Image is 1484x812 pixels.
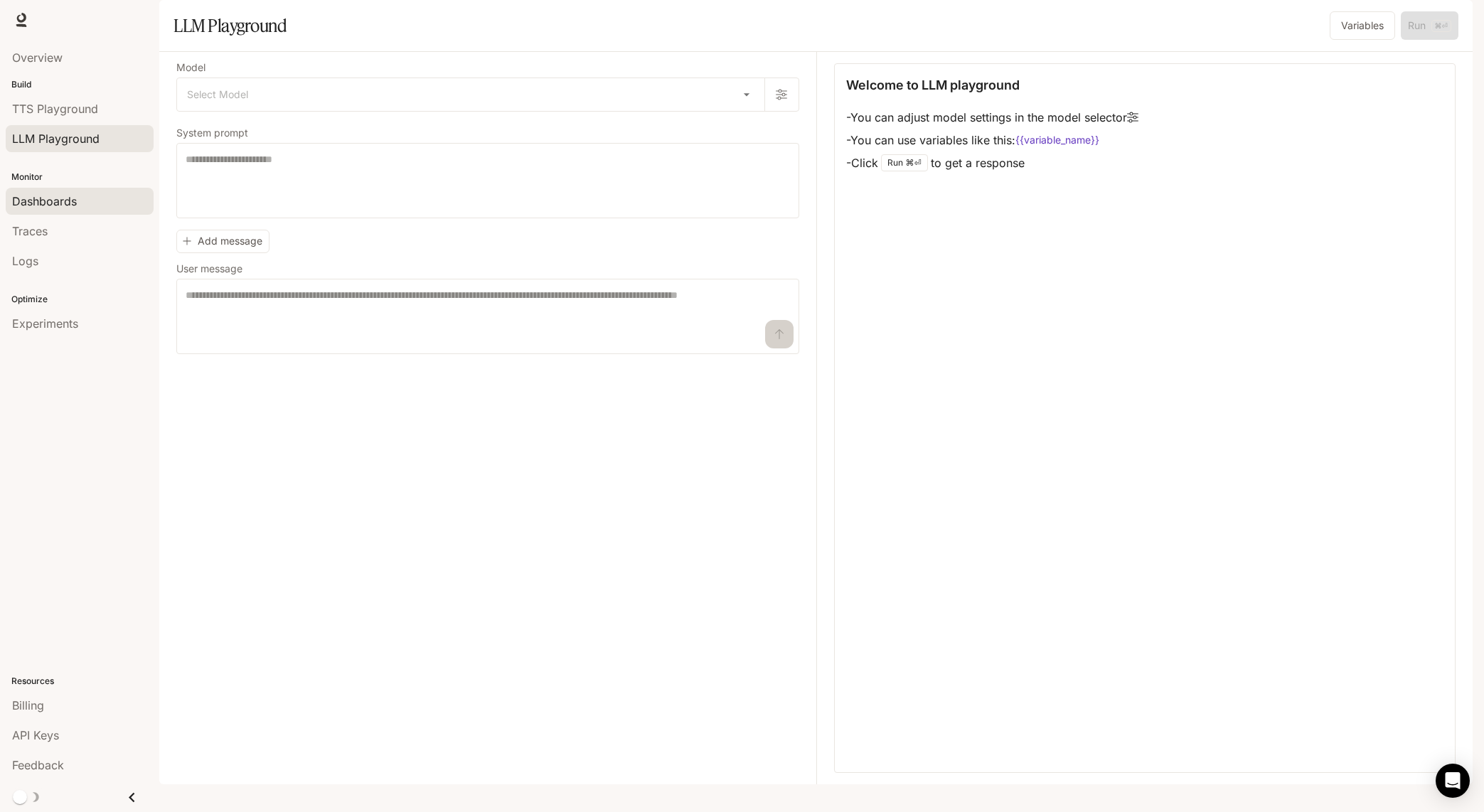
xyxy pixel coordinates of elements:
p: User message [176,264,242,274]
p: ⌘⏎ [906,159,922,167]
button: Variables [1330,11,1395,40]
code: {{variable_name}} [1015,133,1099,147]
div: Run [881,154,928,171]
p: Model [176,63,205,73]
button: Add message [176,230,269,253]
li: - You can adjust model settings in the model selector [846,106,1138,129]
span: Select Model [187,87,248,102]
h1: LLM Playground [174,11,287,40]
li: - Click to get a response [846,151,1138,174]
p: Welcome to LLM playground [846,75,1020,95]
li: - You can use variables like this: [846,129,1138,151]
p: System prompt [176,128,248,138]
div: Open Intercom Messenger [1436,764,1470,798]
div: Select Model [177,78,764,111]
